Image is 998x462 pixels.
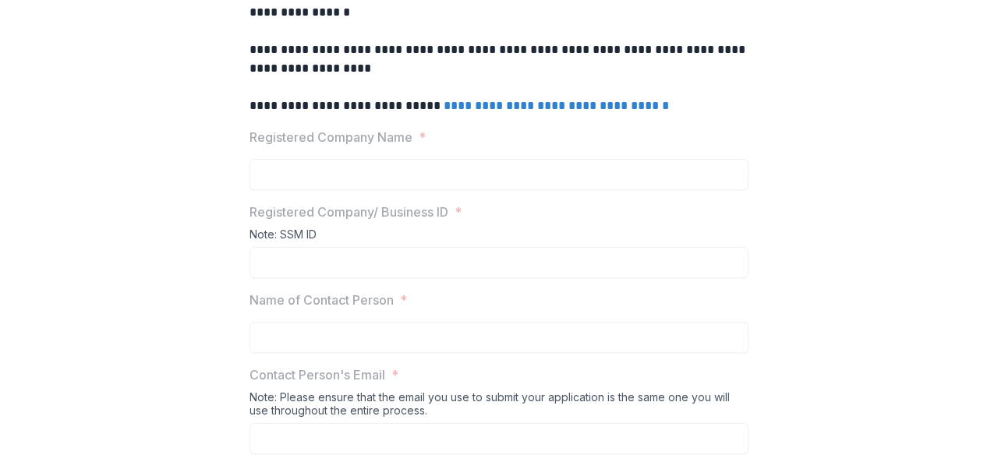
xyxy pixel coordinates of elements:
p: Contact Person's Email [249,365,385,384]
div: Note: SSM ID [249,227,748,247]
p: Registered Company/ Business ID [249,203,448,221]
div: Note: Please ensure that the email you use to submit your application is the same one you will us... [249,390,748,423]
p: Name of Contact Person [249,291,394,309]
p: Registered Company Name [249,128,412,146]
